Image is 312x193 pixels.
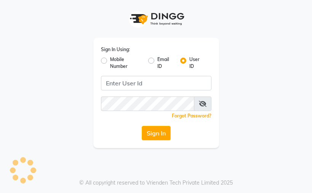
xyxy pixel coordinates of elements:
input: Username [101,76,211,90]
label: Sign In Using: [101,46,130,53]
a: Forgot Password? [172,113,211,119]
label: User ID [189,56,205,70]
input: Username [101,96,194,111]
img: logo1.svg [126,8,187,30]
label: Email ID [157,56,174,70]
button: Sign In [142,126,171,140]
label: Mobile Number [110,56,142,70]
